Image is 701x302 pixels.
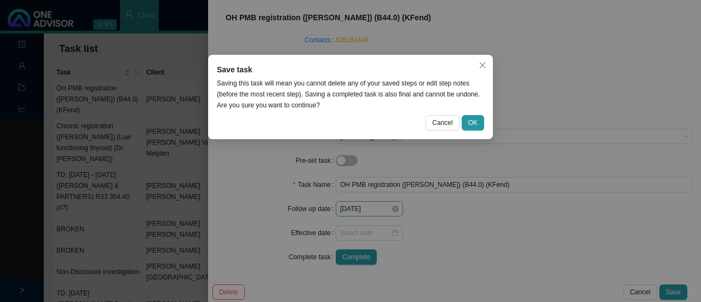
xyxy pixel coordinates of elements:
button: Close [475,58,490,73]
div: Save task [217,64,484,76]
span: OK [468,117,478,128]
button: OK [462,115,484,130]
button: Cancel [426,115,459,130]
span: Cancel [432,117,452,128]
span: close [479,61,486,69]
div: Saving this task will mean you cannot delete any of your saved steps or edit step notes (before t... [217,78,484,111]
